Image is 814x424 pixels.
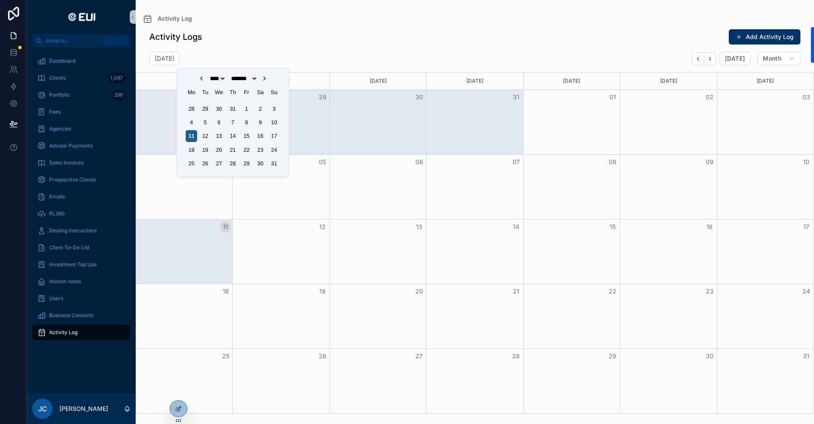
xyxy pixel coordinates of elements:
div: Choose Tuesday, 29 July 2025 [200,103,211,114]
div: Choose Thursday, 28 August 2025 [227,158,238,169]
button: Back [692,52,704,65]
span: Investment Top Ups [49,261,97,268]
button: 27 [414,351,424,361]
span: Prospective Clients [49,176,96,183]
div: [DATE] [622,73,715,89]
a: Agencies [32,121,131,137]
button: 11 [220,222,231,232]
span: Users [49,295,63,302]
div: Choose Sunday, 24 August 2025 [268,144,280,156]
button: 15 [608,222,618,232]
span: Emails [49,193,65,200]
a: Fees [32,104,131,120]
div: Choose Saturday, 16 August 2025 [254,130,266,142]
a: Activity Log [32,325,131,340]
div: Choose Monday, 4 August 2025 [186,117,197,128]
span: Hoxton notes [49,278,81,285]
button: 17 [801,222,811,232]
img: App logo [65,10,98,24]
button: 28 [511,351,521,361]
a: Emails [32,189,131,204]
a: Users [32,291,131,306]
a: Investment Top Ups [32,257,131,272]
div: Choose Thursday, 31 July 2025 [227,103,238,114]
div: Choose Date [182,72,284,173]
span: Jump to... [45,37,99,44]
div: [DATE] [525,73,619,89]
button: 25 [220,351,231,361]
button: 29 [608,351,618,361]
a: Hoxton notes [32,274,131,289]
span: Dashboard [49,58,75,64]
div: Choose Monday, 18 August 2025 [186,144,197,156]
div: [DATE] [428,73,521,89]
div: Choose Saturday, 23 August 2025 [254,144,266,156]
button: Next [704,52,716,65]
span: Clients [49,75,66,81]
div: Choose Tuesday, 5 August 2025 [200,117,211,128]
button: 03 [801,92,811,102]
div: Choose Saturday, 9 August 2025 [254,117,266,128]
button: 16 [705,222,715,232]
div: Choose Sunday, 3 August 2025 [268,103,280,114]
button: 14 [511,222,521,232]
button: Jump to...CtrlK [32,34,131,47]
h1: Activity Logs [149,31,202,43]
button: 06 [414,157,424,167]
div: Choose Friday, 15 August 2025 [241,130,252,142]
span: Activity Log [49,329,78,336]
div: Choose Monday, 25 August 2025 [186,158,197,169]
div: Saturday [254,86,266,98]
div: Sunday [268,86,280,98]
button: 24 [801,286,811,296]
a: Portfolio296 [32,87,131,103]
button: 19 [318,286,328,296]
span: Agencies [49,126,71,132]
button: 18 [220,286,231,296]
div: Month August, 2025 [184,102,281,170]
div: Choose Tuesday, 19 August 2025 [200,144,211,156]
span: Ctrl [103,36,118,45]
div: Choose Tuesday, 26 August 2025 [200,158,211,169]
div: Monday [186,86,197,98]
button: 30 [705,351,715,361]
div: Wednesday [213,86,225,98]
div: Choose Monday, 28 July 2025 [186,103,197,114]
span: Advisor Payments [49,142,93,149]
div: Choose Wednesday, 13 August 2025 [213,130,225,142]
div: Choose Monday, 11 August 2025 [186,130,197,142]
button: 21 [511,286,521,296]
div: Tuesday [200,86,211,98]
div: Choose Sunday, 17 August 2025 [268,130,280,142]
a: RL360 [32,206,131,221]
button: 12 [318,222,328,232]
button: 29 [318,92,328,102]
button: 07 [511,157,521,167]
button: 02 [705,92,715,102]
div: Month View [136,72,814,414]
h2: [DATE] [155,54,174,63]
button: 13 [414,222,424,232]
div: 1,087 [108,73,125,83]
div: Choose Thursday, 7 August 2025 [227,117,238,128]
span: RL360 [49,210,65,217]
a: Activity Log [142,14,192,24]
a: Advisor Payments [32,138,131,153]
div: [DATE] [331,73,425,89]
div: Choose Saturday, 2 August 2025 [254,103,266,114]
div: Choose Tuesday, 12 August 2025 [200,130,211,142]
a: Business Contacts [32,308,131,323]
div: Thursday [227,86,238,98]
div: Choose Friday, 1 August 2025 [241,103,252,114]
span: K [120,37,126,44]
p: [PERSON_NAME] [59,404,108,413]
div: Friday [241,86,252,98]
div: Choose Wednesday, 20 August 2025 [213,144,225,156]
button: Add Activity Log [729,29,800,45]
button: [DATE] [719,52,750,65]
button: 10 [801,157,811,167]
span: JC [38,404,47,414]
div: Choose Sunday, 31 August 2025 [268,158,280,169]
span: Dealing Instructions [49,227,97,234]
